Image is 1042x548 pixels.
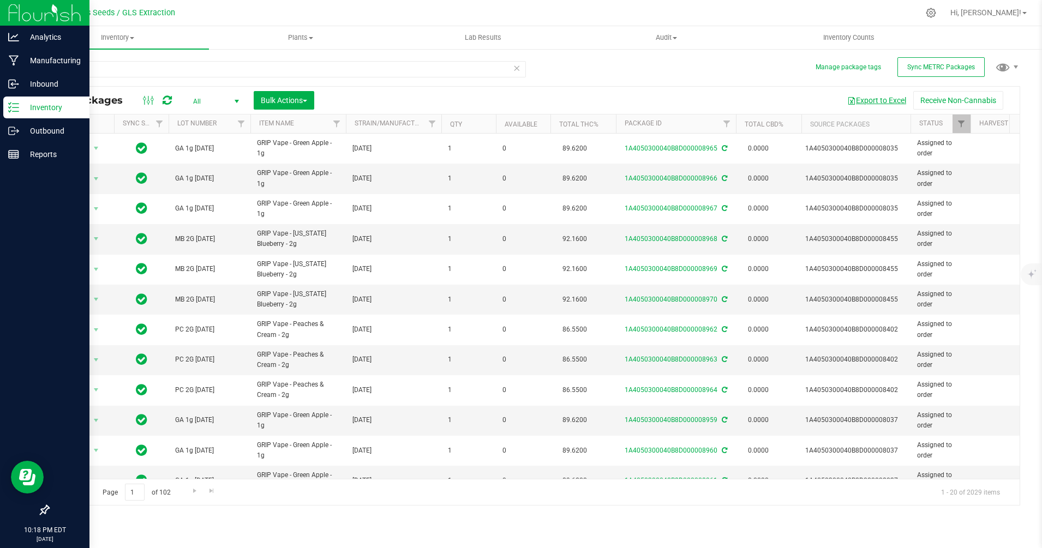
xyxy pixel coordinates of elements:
[175,324,244,335] span: PC 2G [DATE]
[502,445,544,456] span: 0
[917,228,964,249] span: Assigned to order
[89,201,103,216] span: select
[89,352,103,368] span: select
[355,119,431,127] a: STRAIN/Manufactured
[19,54,85,67] p: Manufacturing
[450,33,516,43] span: Lab Results
[89,231,103,246] span: select
[89,322,103,338] span: select
[175,475,244,486] span: GA 1g [DATE]
[136,322,147,337] span: In Sync
[557,322,592,338] span: 86.5500
[19,101,85,114] p: Inventory
[209,33,391,43] span: Plants
[557,382,592,398] span: 86.5500
[8,55,19,66] inline-svg: Manufacturing
[625,416,717,424] a: 1A4050300040B8D000008959
[625,174,717,182] a: 1A4050300040B8D000008966
[5,525,85,535] p: 10:18 PM EDT
[720,386,727,394] span: Sync from Compliance System
[151,115,169,133] a: Filter
[720,265,727,273] span: Sync from Compliance System
[720,447,727,454] span: Sync from Compliance System
[917,319,964,340] span: Assigned to order
[502,475,544,486] span: 0
[448,354,489,365] span: 1
[257,410,339,431] span: GRIP Vape - Green Apple - 1g
[913,91,1003,110] button: Receive Non-Cannabis
[136,412,147,427] span: In Sync
[742,443,774,459] span: 0.0000
[26,26,209,49] a: Inventory
[175,143,244,154] span: GA 1g [DATE]
[136,292,147,307] span: In Sync
[89,262,103,277] span: select
[502,264,544,274] span: 0
[557,231,592,247] span: 92.1600
[89,473,103,489] span: select
[257,319,339,340] span: GRIP Vape - Peaches & Cream - 2g
[625,386,717,394] a: 1A4050300040B8D000008964
[448,173,489,184] span: 1
[805,385,907,395] div: Value 1: 1A4050300040B8D000008402
[625,235,717,243] a: 1A4050300040B8D000008968
[448,264,489,274] span: 1
[48,61,526,77] input: Search Package ID, Item Name, SKU, Lot or Part Number...
[352,354,435,365] span: [DATE]
[257,168,339,189] span: GRIP Vape - Green Apple - 1g
[448,385,489,395] span: 1
[513,61,520,75] span: Clear
[175,234,244,244] span: MB 2G [DATE]
[136,231,147,246] span: In Sync
[257,138,339,159] span: GRIP Vape - Green Apple - 1g
[557,292,592,308] span: 92.1600
[557,412,592,428] span: 89.6200
[907,63,975,71] span: Sync METRC Packages
[742,322,774,338] span: 0.0000
[742,412,774,428] span: 0.0000
[502,354,544,365] span: 0
[742,201,774,216] span: 0.0000
[448,203,489,214] span: 1
[187,484,202,498] a: Go to the next page
[932,484,1009,500] span: 1 - 20 of 2029 items
[450,121,462,128] a: Qty
[392,26,574,49] a: Lab Results
[625,326,717,333] a: 1A4050300040B8D000008962
[840,91,913,110] button: Export to Excel
[917,259,964,280] span: Assigned to order
[924,8,938,18] div: Manage settings
[26,33,209,43] span: Inventory
[448,324,489,335] span: 1
[19,124,85,137] p: Outbound
[718,115,736,133] a: Filter
[574,26,757,49] a: Audit
[742,292,774,308] span: 0.0000
[742,141,774,156] span: 0.0000
[720,235,727,243] span: Sync from Compliance System
[502,203,544,214] span: 0
[557,261,592,277] span: 92.1600
[352,294,435,305] span: [DATE]
[175,294,244,305] span: MB 2G [DATE]
[11,461,44,493] iframe: Resource center
[175,264,244,274] span: MB 2G [DATE]
[8,79,19,89] inline-svg: Inbound
[257,289,339,310] span: GRIP Vape - [US_STATE] Blueberry - 2g
[89,443,103,458] span: select
[136,171,147,186] span: In Sync
[805,143,907,154] div: Value 1: 1A4050300040B8D000008035
[502,415,544,425] span: 0
[175,203,244,214] span: GA 1g [DATE]
[177,119,217,127] a: Lot Number
[204,484,220,498] a: Go to the last page
[423,115,441,133] a: Filter
[801,115,911,134] th: Source Packages
[805,234,907,244] div: Value 1: 1A4050300040B8D000008455
[89,292,103,307] span: select
[557,352,592,368] span: 86.5500
[816,63,881,72] button: Manage package tags
[625,119,662,127] a: Package ID
[257,470,339,491] span: GRIP Vape - Green Apple - 1g
[352,385,435,395] span: [DATE]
